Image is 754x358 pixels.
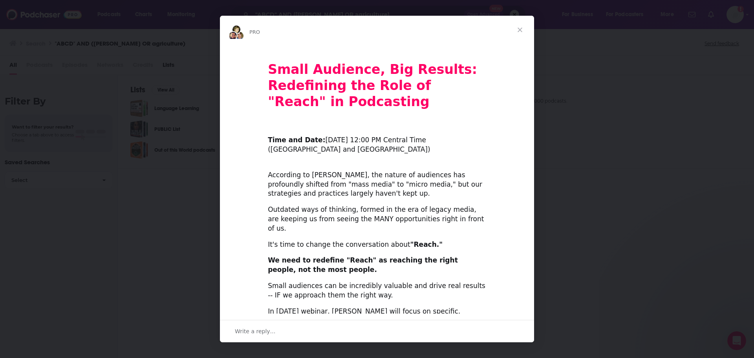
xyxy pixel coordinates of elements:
b: Time and Date: [268,136,325,144]
img: Sydney avatar [228,31,238,40]
span: Write a reply… [235,326,276,336]
div: Open conversation and reply [220,320,534,342]
div: According to [PERSON_NAME], the nature of audiences has profoundly shifted from "mass media" to "... [268,161,486,198]
div: Small audiences can be incredibly valuable and drive real results -- IF we approach them the righ... [268,281,486,300]
b: Small Audience, Big Results: Redefining the Role of "Reach" in Podcasting [268,62,477,109]
div: In [DATE] webinar, [PERSON_NAME] will focus on specific, tactical aspects of making this new appr... [268,307,486,326]
b: "Reach." [410,241,443,248]
span: PRO [249,29,260,35]
div: Outdated ways of thinking, formed in the era of legacy media, are keeping us from seeing the MANY... [268,205,486,233]
b: We need to redefine "Reach" as reaching the right people, not the most people. [268,256,458,274]
img: Barbara avatar [232,25,241,34]
span: Close [506,16,534,44]
img: Dave avatar [235,31,244,40]
div: ​ [DATE] 12:00 PM Central Time ([GEOGRAPHIC_DATA] and [GEOGRAPHIC_DATA]) [268,127,486,154]
div: It's time to change the conversation about [268,240,486,250]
